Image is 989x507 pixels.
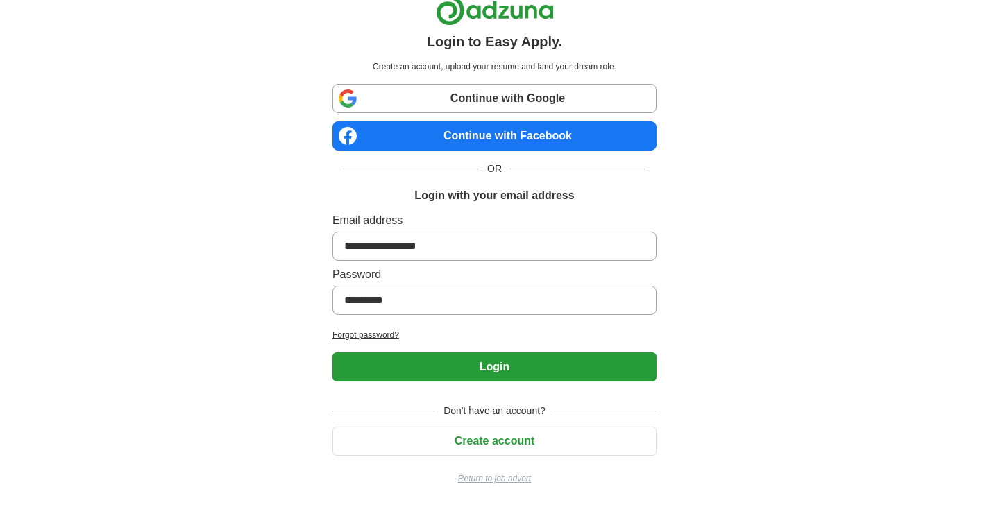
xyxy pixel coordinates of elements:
p: Create an account, upload your resume and land your dream role. [335,60,654,73]
button: Login [332,352,657,381]
a: Return to job advert [332,472,657,485]
label: Email address [332,212,657,229]
a: Create account [332,435,657,447]
h1: Login to Easy Apply. [427,31,563,52]
span: Don't have an account? [435,404,554,418]
a: Forgot password? [332,329,657,341]
a: Continue with Google [332,84,657,113]
a: Continue with Facebook [332,121,657,151]
h1: Login with your email address [414,187,574,204]
span: OR [479,162,510,176]
label: Password [332,266,657,283]
button: Create account [332,427,657,456]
